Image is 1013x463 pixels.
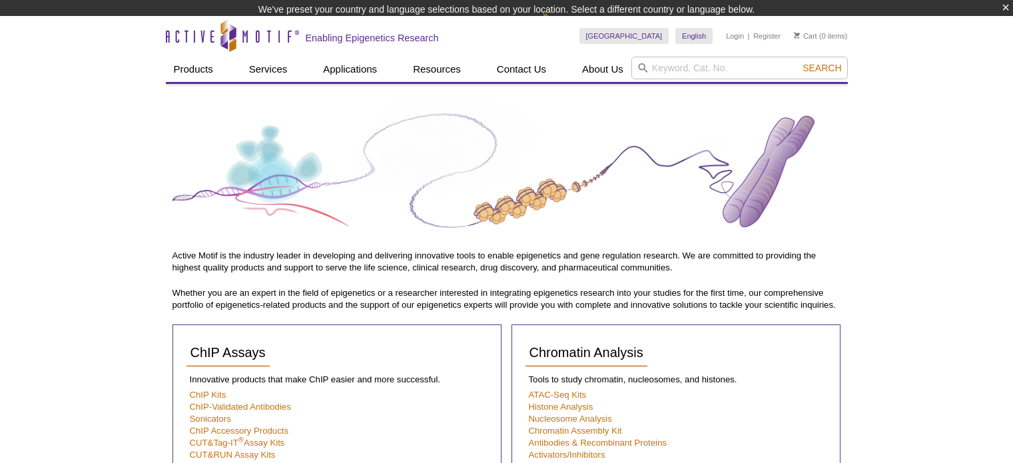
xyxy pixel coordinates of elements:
input: Keyword, Cat. No. [631,57,848,79]
a: Login [726,31,744,41]
a: Chromatin Assembly Kit [529,426,622,436]
p: Active Motif is the industry leader in developing and delivering innovative tools to enable epige... [172,250,841,274]
span: Chromatin Analysis [529,345,643,360]
sup: ® [238,435,244,443]
a: Histone Analysis [529,402,593,412]
a: Activators/Inhibitors [529,450,605,460]
a: CUT&RUN Assay Kits [190,450,276,460]
a: CUT&Tag-IT®Assay Kits [190,438,285,448]
a: Products [166,57,221,82]
li: (0 items) [794,28,848,44]
a: Register [753,31,781,41]
h2: Enabling Epigenetics Research [306,32,439,44]
a: Nucleosome Analysis [529,414,612,424]
a: ChIP Kits [190,390,226,400]
span: Search [803,63,841,73]
a: ChIP Assays [186,338,270,367]
li: | [748,28,750,44]
a: Resources [405,57,469,82]
img: Your Cart [794,32,800,39]
button: Search [799,62,845,74]
a: Services [241,57,296,82]
a: Applications [315,57,385,82]
img: Product Guide [172,96,841,246]
p: Tools to study chromatin, nucleosomes, and histones. [525,374,827,386]
a: English [675,28,713,44]
img: Change Here [542,10,577,41]
a: Antibodies & Recombinant Proteins [529,438,667,448]
a: ATAC-Seq Kits [529,390,587,400]
a: ChIP-Validated Antibodies [190,402,291,412]
a: Contact Us [489,57,554,82]
a: Cart [794,31,817,41]
a: Sonicators [190,414,231,424]
span: ChIP Assays [190,345,266,360]
a: Chromatin Analysis [525,338,647,367]
a: [GEOGRAPHIC_DATA] [579,28,669,44]
a: About Us [574,57,631,82]
p: Innovative products that make ChIP easier and more successful. [186,374,488,386]
a: ChIP Accessory Products [190,426,289,436]
p: Whether you are an expert in the field of epigenetics or a researcher interested in integrating e... [172,287,841,311]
